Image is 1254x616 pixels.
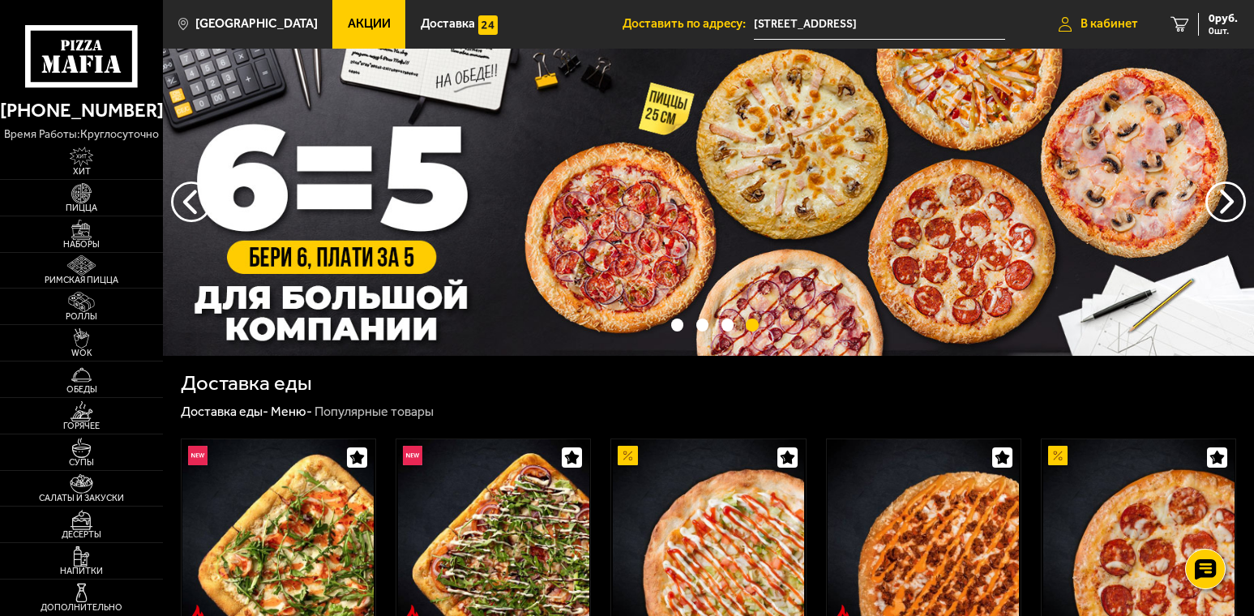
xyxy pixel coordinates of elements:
span: Доставить по адресу: [623,18,754,30]
span: В кабинет [1081,18,1138,30]
img: Акционный [1048,446,1068,465]
span: Акции [348,18,391,30]
button: точки переключения [746,319,758,331]
button: следующий [171,182,212,222]
img: Акционный [618,446,637,465]
img: 15daf4d41897b9f0e9f617042186c801.svg [478,15,498,35]
a: Меню- [271,404,312,419]
span: Санкт-Петербург, Вербная улица, 27 [754,10,1004,40]
img: Новинка [188,446,208,465]
button: точки переключения [721,319,734,331]
button: точки переключения [696,319,708,331]
div: Популярные товары [315,404,434,421]
button: предыдущий [1205,182,1246,222]
img: Новинка [403,446,422,465]
a: Доставка еды- [181,404,268,419]
h1: Доставка еды [181,373,312,394]
button: точки переключения [671,319,683,331]
span: Доставка [421,18,475,30]
span: 0 шт. [1209,26,1238,36]
span: 0 руб. [1209,13,1238,24]
span: [GEOGRAPHIC_DATA] [195,18,318,30]
input: Ваш адрес доставки [754,10,1004,40]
